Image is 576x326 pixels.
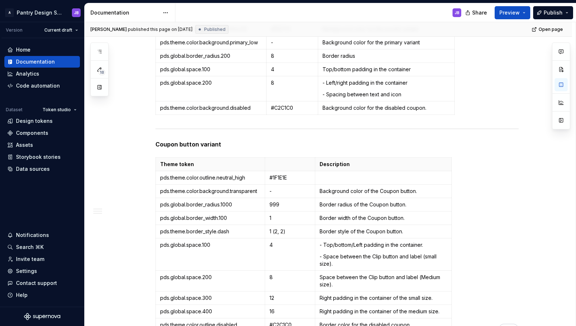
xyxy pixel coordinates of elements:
[323,39,450,46] p: Background color for the primary variant
[4,253,80,265] a: Invite team
[16,46,31,53] div: Home
[269,294,311,302] p: 12
[16,58,55,65] div: Documentation
[16,141,33,149] div: Assets
[4,139,80,151] a: Assets
[98,69,105,75] span: 18
[4,56,80,68] a: Documentation
[539,27,563,32] span: Open page
[204,27,226,32] span: Published
[17,9,63,16] div: Pantry Design System
[160,39,262,46] p: pds.theme.color.background.primary_low
[160,174,260,181] p: pds.theme.color.outline.neutral_high
[160,66,262,73] p: pds.global.space.100
[160,188,260,195] p: pds.theme.color.background.transparent
[320,294,447,302] p: Right padding in the container of the small size.
[323,66,450,73] p: Top/bottom padding in the container
[269,308,311,315] p: 16
[320,308,447,315] p: Right padding in the container of the medium size.
[533,6,573,19] button: Publish
[269,214,311,222] p: 1
[16,82,60,89] div: Code automation
[271,39,313,46] p: -
[269,241,311,249] p: 4
[90,9,159,16] div: Documentation
[269,201,311,208] p: 999
[16,291,28,299] div: Help
[160,241,260,249] p: pds.global.space.100
[4,163,80,175] a: Data sources
[455,10,459,16] div: JB
[320,161,447,168] p: Description
[271,52,313,60] p: 8
[160,79,262,86] p: pds.global.space.200
[269,188,311,195] p: -
[320,228,447,235] p: Border style of the Coupon button.
[74,10,79,16] div: JB
[320,253,447,267] p: - Space between the Clip button and label (small size).
[160,308,260,315] p: pds.global.space.400
[160,104,262,112] p: pds.theme.color.background.disabled
[269,274,311,281] p: 8
[6,27,23,33] div: Version
[16,232,49,239] div: Notifications
[90,27,127,32] span: [PERSON_NAME]
[4,44,80,56] a: Home
[160,201,260,208] p: pds.global.border_radius.1000
[271,66,313,73] p: 4
[544,9,563,16] span: Publish
[41,25,81,35] button: Current draft
[323,52,450,60] p: Border radius
[16,117,53,125] div: Design tokens
[16,129,48,137] div: Components
[4,277,80,289] button: Contact support
[4,241,80,253] button: Search ⌘K
[155,141,221,148] strong: Coupon button variant
[16,70,39,77] div: Analytics
[160,228,260,235] p: pds.theme.border_style.dash
[323,91,450,98] p: - Spacing between text and icon
[160,214,260,222] p: pds.global.border_width.100
[4,68,80,80] a: Analytics
[269,174,311,181] p: #1F1E1E
[495,6,530,19] button: Preview
[320,201,447,208] p: Border radius of the Coupon button.
[160,274,260,281] p: pds.global.space.200
[320,188,447,195] p: Background color of the Coupon button.
[42,107,71,113] span: Token studio
[320,214,447,222] p: Border width of the Coupon button.
[4,151,80,163] a: Storybook stories
[160,294,260,302] p: pds.global.space.300
[323,79,450,86] p: - Left/right padding in the container
[6,107,23,113] div: Dataset
[16,244,44,251] div: Search ⌘K
[4,289,80,301] button: Help
[269,228,311,235] p: 1 (2, 2)
[5,8,14,17] div: A
[323,104,450,112] p: Background color for the disabled coupon.
[4,127,80,139] a: Components
[462,6,492,19] button: Share
[320,241,447,249] p: - Top/bottom/Left padding in the container.
[44,27,72,33] span: Current draft
[320,274,447,288] p: Space between the Clip button and label (Medium size).
[16,255,44,263] div: Invite team
[271,104,313,112] p: #C2C1C0
[4,80,80,92] a: Code automation
[128,27,192,32] div: published this page on [DATE]
[16,279,57,287] div: Contact support
[24,313,60,320] svg: Supernova Logo
[16,267,37,275] div: Settings
[4,229,80,241] button: Notifications
[160,52,262,60] p: pds.global.border_radius.200
[472,9,487,16] span: Share
[16,165,50,173] div: Data sources
[499,9,520,16] span: Preview
[530,24,566,35] a: Open page
[1,5,83,20] button: APantry Design SystemJB
[16,153,61,161] div: Storybook stories
[4,115,80,127] a: Design tokens
[160,161,260,168] p: Theme token
[271,79,313,86] p: 8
